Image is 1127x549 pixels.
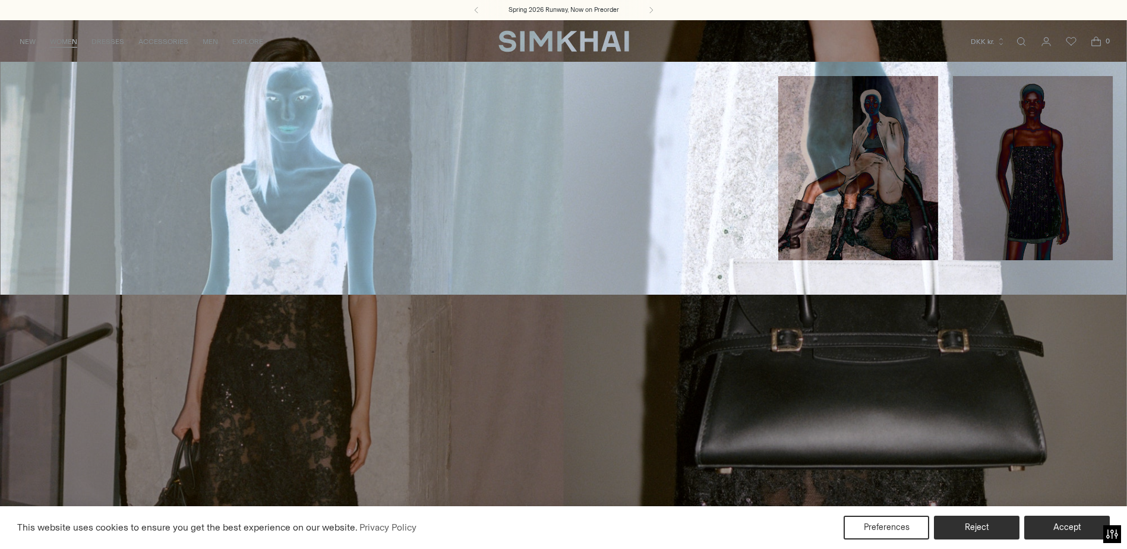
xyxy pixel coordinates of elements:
a: Go to the account page [1034,30,1058,53]
a: Wishlist [1059,30,1083,53]
a: Spring 2026 Runway, Now on Preorder [509,5,619,15]
a: ACCESSORIES [138,29,188,55]
button: Reject [934,516,1019,539]
button: Preferences [844,516,929,539]
a: Open search modal [1009,30,1033,53]
span: 0 [1102,36,1113,46]
a: Privacy Policy (opens in a new tab) [358,519,418,537]
a: WOMEN [50,29,77,55]
a: NEW [20,29,36,55]
button: Accept [1024,516,1110,539]
span: This website uses cookies to ensure you get the best experience on our website. [17,522,358,533]
a: MEN [203,29,218,55]
a: SIMKHAI [498,30,629,53]
a: Open cart modal [1084,30,1108,53]
a: EXPLORE [232,29,263,55]
a: DRESSES [91,29,124,55]
button: DKK kr. [971,29,1005,55]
